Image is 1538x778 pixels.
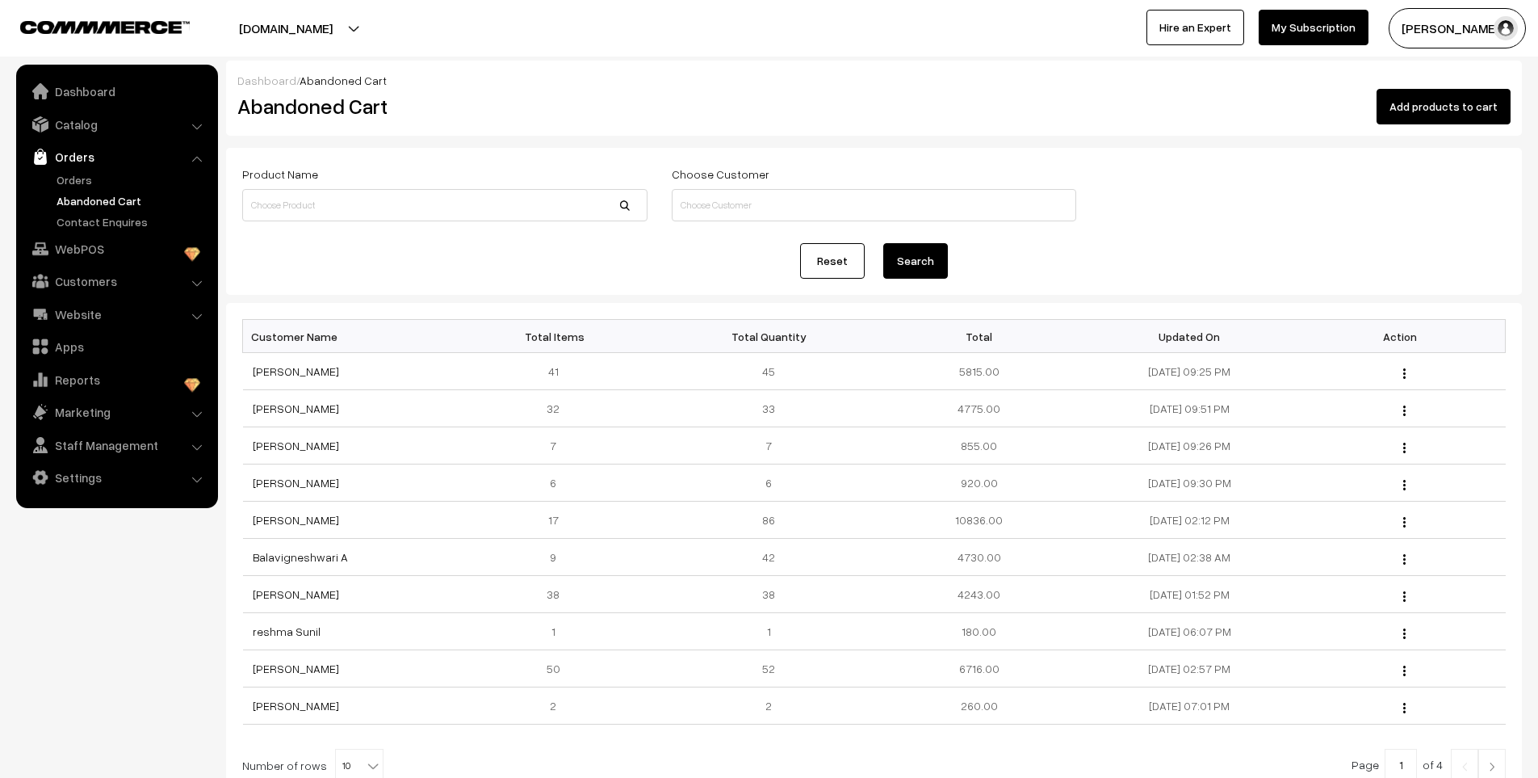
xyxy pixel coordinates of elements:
a: [PERSON_NAME] [253,439,339,452]
td: 260.00 [874,688,1084,725]
img: Menu [1403,591,1406,602]
td: 6 [664,465,874,502]
td: [DATE] 02:12 PM [1084,502,1295,539]
span: Number of rows [242,757,327,774]
img: Left [1457,762,1472,772]
td: 38 [453,576,664,613]
a: Website [20,300,212,329]
td: 6 [453,465,664,502]
th: Updated On [1084,320,1295,353]
a: [PERSON_NAME] [253,587,339,601]
td: 2 [453,688,664,725]
a: Orders [20,142,212,171]
button: Add products to cart [1377,89,1511,124]
td: [DATE] 07:01 PM [1084,688,1295,725]
img: Right [1485,762,1499,772]
td: 180.00 [874,613,1084,650]
a: [PERSON_NAME] [253,699,339,713]
span: Page [1352,758,1379,772]
a: Dashboard [237,74,296,87]
img: COMMMERCE [20,21,190,33]
input: Choose Product [242,189,647,221]
td: [DATE] 09:51 PM [1084,390,1295,427]
td: 10836.00 [874,502,1084,539]
td: 5815.00 [874,353,1084,390]
img: Menu [1403,480,1406,490]
button: Search [883,243,948,279]
a: Reports [20,365,212,394]
h2: Abandoned Cart [237,94,646,119]
label: Choose Customer [672,166,769,183]
th: Total Items [453,320,664,353]
td: 42 [664,539,874,576]
a: Orders [52,171,212,188]
a: Balavigneshwari A [253,550,348,564]
td: 855.00 [874,427,1084,465]
td: [DATE] 06:07 PM [1084,613,1295,650]
td: [DATE] 09:25 PM [1084,353,1295,390]
a: Dashboard [20,77,212,106]
td: 4730.00 [874,539,1084,576]
a: My Subscription [1259,10,1368,45]
td: 50 [453,650,664,688]
img: Menu [1403,666,1406,676]
td: 9 [453,539,664,576]
a: Abandoned Cart [52,192,212,209]
td: 32 [453,390,664,427]
input: Choose Customer [672,189,1077,221]
img: Menu [1403,629,1406,639]
a: [PERSON_NAME] [253,662,339,675]
a: Hire an Expert [1146,10,1244,45]
div: / [237,72,1511,89]
a: Apps [20,332,212,361]
a: Contact Enquires [52,213,212,230]
td: 2 [664,688,874,725]
td: 6716.00 [874,650,1084,688]
img: Menu [1403,517,1406,528]
td: 45 [664,353,874,390]
a: Customers [20,267,212,296]
label: Product Name [242,166,318,183]
td: 7 [453,427,664,465]
button: [DOMAIN_NAME] [182,8,389,48]
td: 4243.00 [874,576,1084,613]
td: 33 [664,390,874,427]
span: of 4 [1423,758,1443,772]
a: [PERSON_NAME] [253,476,339,490]
span: Abandoned Cart [300,74,387,87]
td: 1 [664,613,874,650]
td: [DATE] 09:30 PM [1084,465,1295,502]
td: 52 [664,650,874,688]
img: user [1494,16,1518,40]
td: [DATE] 01:52 PM [1084,576,1295,613]
button: [PERSON_NAME] [1389,8,1526,48]
th: Action [1295,320,1506,353]
td: [DATE] 09:26 PM [1084,427,1295,465]
td: 4775.00 [874,390,1084,427]
td: [DATE] 02:38 AM [1084,539,1295,576]
a: [PERSON_NAME] [253,402,339,415]
th: Total [874,320,1084,353]
img: Menu [1403,703,1406,713]
a: COMMMERCE [20,16,161,36]
th: Total Quantity [664,320,874,353]
a: reshma Sunil [253,625,321,638]
a: Staff Management [20,431,212,460]
a: Settings [20,463,212,492]
a: Marketing [20,397,212,427]
a: Catalog [20,110,212,139]
td: [DATE] 02:57 PM [1084,650,1295,688]
a: [PERSON_NAME] [253,364,339,378]
a: Reset [800,243,865,279]
td: 920.00 [874,465,1084,502]
img: Menu [1403,406,1406,416]
td: 41 [453,353,664,390]
td: 38 [664,576,874,613]
a: [PERSON_NAME] [253,513,339,527]
td: 7 [664,427,874,465]
td: 17 [453,502,664,539]
img: Menu [1403,554,1406,565]
img: Menu [1403,443,1406,453]
td: 86 [664,502,874,539]
th: Customer Name [243,320,454,353]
